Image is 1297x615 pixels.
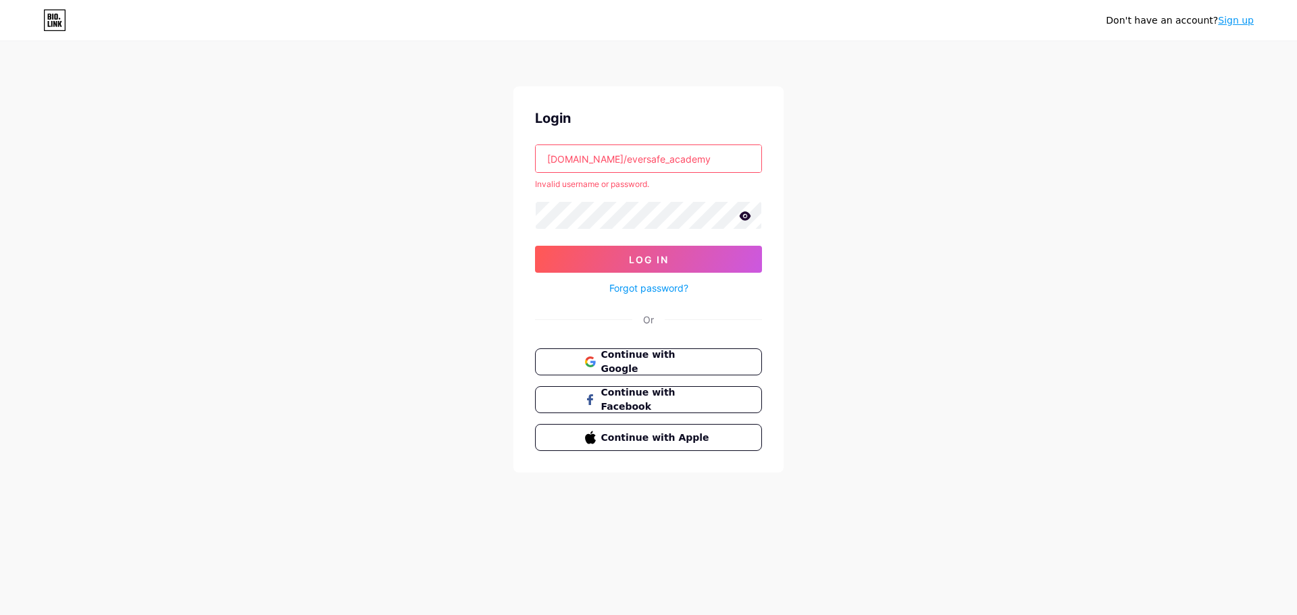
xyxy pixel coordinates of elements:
[535,178,762,190] div: Invalid username or password.
[535,386,762,413] button: Continue with Facebook
[536,145,761,172] input: Username
[601,348,713,376] span: Continue with Google
[601,431,713,445] span: Continue with Apple
[535,246,762,273] button: Log In
[535,424,762,451] button: Continue with Apple
[1106,14,1254,28] div: Don't have an account?
[535,348,762,375] button: Continue with Google
[629,254,669,265] span: Log In
[1218,15,1254,26] a: Sign up
[535,108,762,128] div: Login
[643,313,654,327] div: Or
[601,385,713,414] span: Continue with Facebook
[609,281,688,295] a: Forgot password?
